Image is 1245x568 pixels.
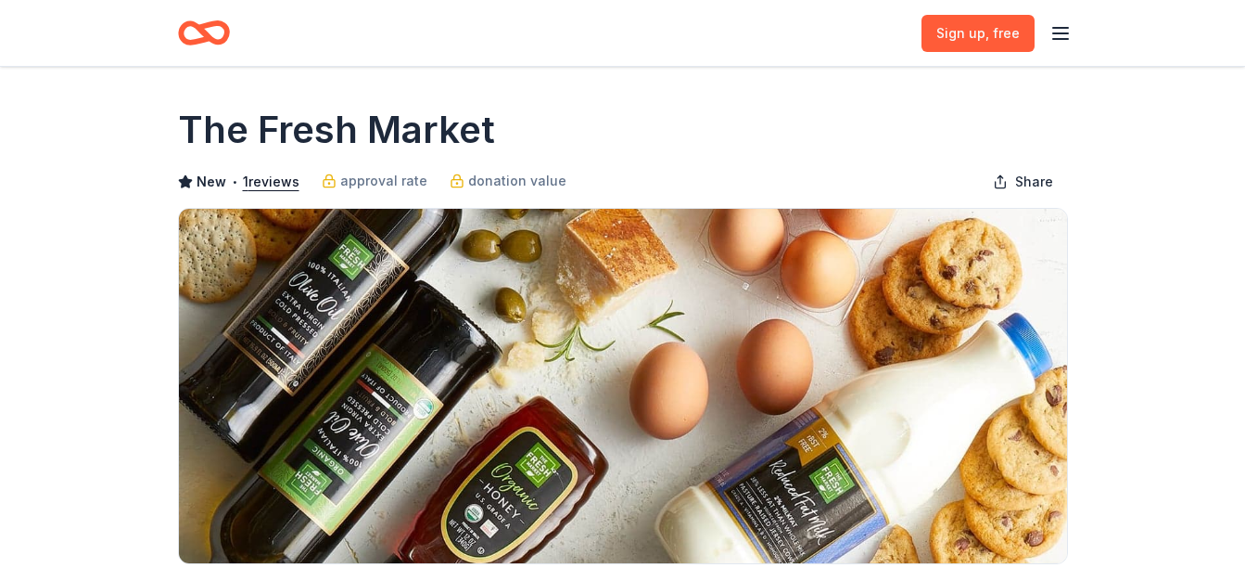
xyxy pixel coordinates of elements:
span: • [231,174,237,189]
a: Sign up, free [921,15,1035,52]
a: approval rate [322,170,427,192]
span: approval rate [340,170,427,192]
span: donation value [468,170,566,192]
span: , free [985,25,1020,41]
span: Sign up [936,22,1020,45]
h1: The Fresh Market [178,104,495,156]
a: donation value [450,170,566,192]
img: Image for The Fresh Market [179,209,1067,563]
span: New [197,171,226,193]
span: Share [1015,171,1053,193]
button: 1reviews [243,171,299,193]
button: Share [978,163,1068,200]
a: Home [178,11,230,55]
